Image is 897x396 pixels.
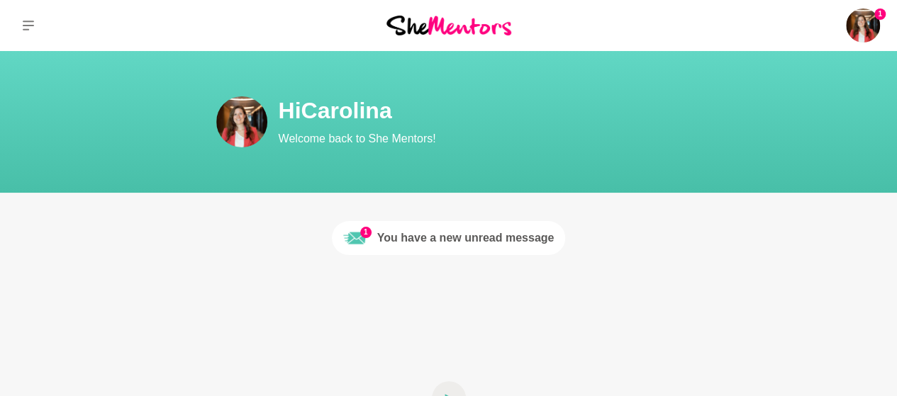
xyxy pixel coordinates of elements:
[386,16,511,35] img: She Mentors Logo
[279,130,789,147] p: Welcome back to She Mentors!
[343,227,366,249] img: Unread message
[279,96,789,125] h1: Hi Carolina
[216,96,267,147] img: Carolina Portugal
[846,9,880,43] img: Carolina Portugal
[360,227,372,238] span: 1
[874,9,886,20] span: 1
[846,9,880,43] a: Carolina Portugal1
[377,230,555,247] div: You have a new unread message
[332,221,566,255] a: 1Unread messageYou have a new unread message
